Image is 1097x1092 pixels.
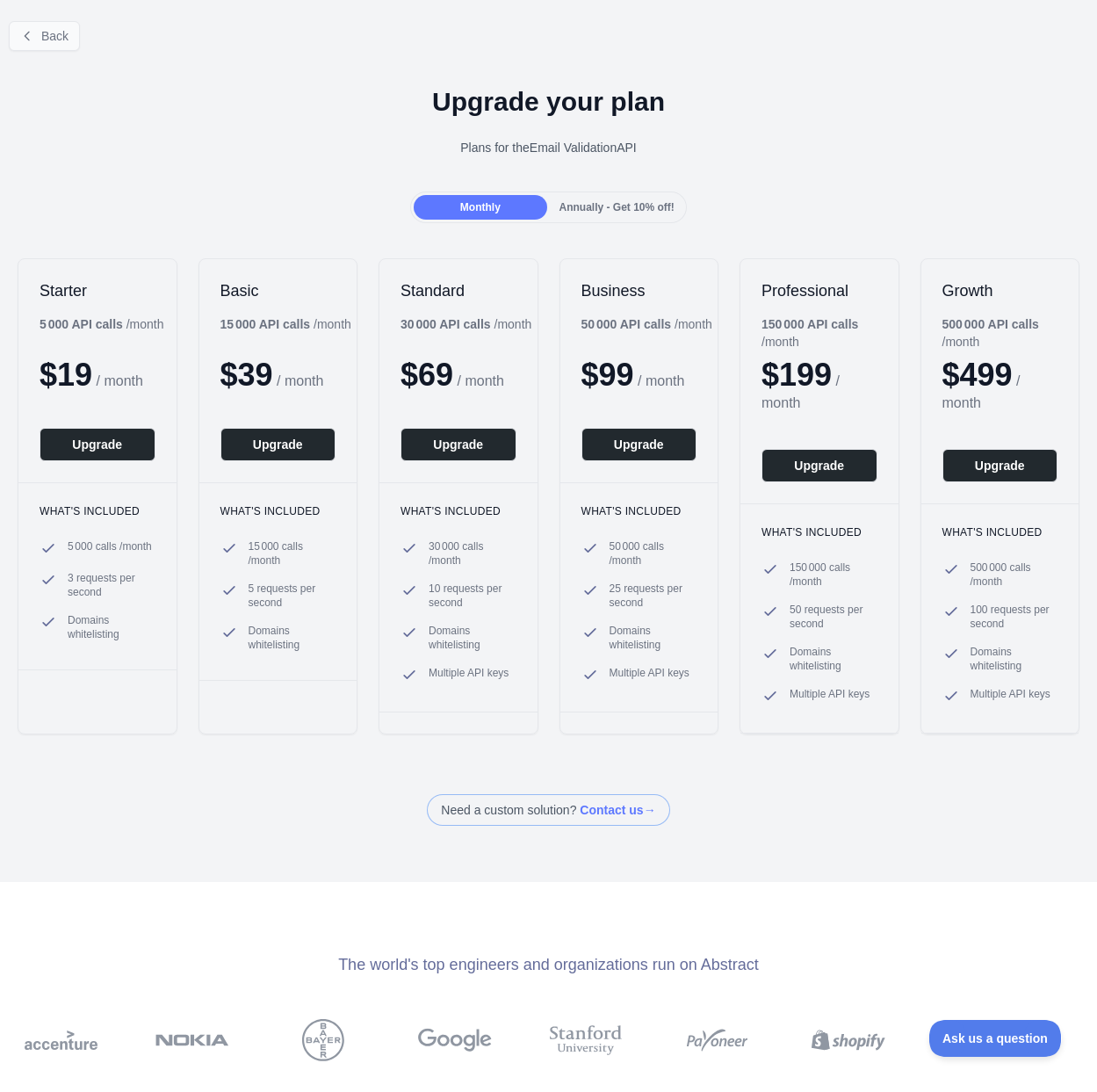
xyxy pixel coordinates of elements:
[790,645,877,673] span: Domains whitelisting
[429,666,509,683] span: Multiple API keys
[971,687,1050,705] span: Multiple API keys
[929,1020,1062,1057] iframe: Toggle Customer Support
[610,666,689,683] span: Multiple API keys
[971,645,1058,673] span: Domains whitelisting
[790,687,870,705] span: Multiple API keys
